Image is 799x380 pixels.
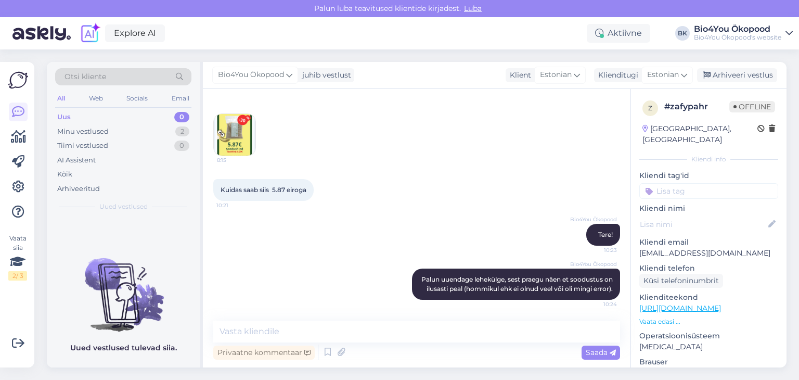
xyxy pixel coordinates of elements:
[639,317,778,326] p: Vaata edasi ...
[57,155,96,166] div: AI Assistent
[639,303,721,313] a: [URL][DOMAIN_NAME]
[87,92,105,105] div: Web
[213,346,315,360] div: Privaatne kommentaar
[639,170,778,181] p: Kliendi tag'id
[647,69,679,81] span: Estonian
[55,92,67,105] div: All
[694,33,781,42] div: Bio4You Ökopood's website
[639,357,778,368] p: Brauser
[578,246,617,254] span: 10:23
[174,141,189,151] div: 0
[79,22,101,44] img: explore-ai
[214,114,255,156] img: Attachment
[639,292,778,303] p: Klienditeekond
[639,263,778,274] p: Kliendi telefon
[506,70,531,81] div: Klient
[47,239,200,333] img: No chats
[217,156,256,164] span: 8:15
[598,231,613,238] span: Tere!
[697,68,777,82] div: Arhiveeri vestlus
[648,104,652,112] span: z
[639,331,778,341] p: Operatsioonisüsteem
[99,202,148,211] span: Uued vestlused
[570,260,617,268] span: Bio4You Ökopood
[421,275,614,293] span: Palun uuendage lehekülge, sest praegu näen et soodustus on ilusasti peal (hommikul ehk ei olnud v...
[578,300,617,308] span: 10:24
[694,25,781,33] div: Bio4You Ökopood
[639,203,778,214] p: Kliendi nimi
[70,343,177,353] p: Uued vestlused tulevad siia.
[8,271,27,281] div: 2 / 3
[694,25,793,42] a: Bio4You ÖkopoodBio4You Ökopood's website
[57,112,71,122] div: Uus
[642,123,757,145] div: [GEOGRAPHIC_DATA], [GEOGRAPHIC_DATA]
[639,274,723,288] div: Küsi telefoninumbrit
[170,92,191,105] div: Email
[570,216,617,223] span: Bio4You Ökopood
[586,348,616,357] span: Saada
[57,169,72,180] div: Kõik
[594,70,638,81] div: Klienditugi
[57,126,109,137] div: Minu vestlused
[639,248,778,259] p: [EMAIL_ADDRESS][DOMAIN_NAME]
[105,24,165,42] a: Explore AI
[639,237,778,248] p: Kliendi email
[216,201,255,209] span: 10:21
[729,101,775,112] span: Offline
[675,26,690,41] div: BK
[587,24,650,43] div: Aktiivne
[664,100,729,113] div: # zafypahr
[65,71,106,82] span: Otsi kliente
[461,4,485,13] span: Luba
[175,126,189,137] div: 2
[57,141,108,151] div: Tiimi vestlused
[540,69,572,81] span: Estonian
[218,69,284,81] span: Bio4You Ökopood
[298,70,351,81] div: juhib vestlust
[639,341,778,352] p: [MEDICAL_DATA]
[639,155,778,164] div: Kliendi info
[8,234,27,281] div: Vaata siia
[57,184,100,194] div: Arhiveeritud
[8,70,28,90] img: Askly Logo
[221,186,306,194] span: Kuidas saab siis 5.87 eiroga
[639,183,778,199] input: Lisa tag
[640,219,766,230] input: Lisa nimi
[174,112,189,122] div: 0
[124,92,150,105] div: Socials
